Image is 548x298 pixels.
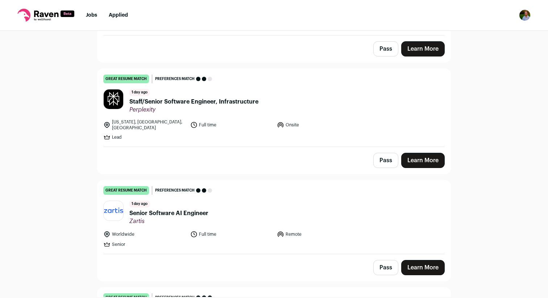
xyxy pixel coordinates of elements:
[97,69,451,147] a: great resume match Preferences match 1 day ago Staff/Senior Software Engineer, Infrastructure Per...
[109,13,128,18] a: Applied
[104,89,123,109] img: 4b899388dde1dea0266d9d4227cfcc9844bec418843e8309b2ac801105a44f85.jpg
[401,260,445,275] a: Learn More
[104,207,123,215] img: 2cfb65189a3b64d52e86e0517a03caae4562014548319baacb0a52b67143ba69.png
[190,119,273,131] li: Full time
[129,97,258,106] span: Staff/Senior Software Engineer, Infrastructure
[190,231,273,238] li: Full time
[103,134,186,141] li: Lead
[129,89,150,96] span: 1 day ago
[373,260,398,275] button: Pass
[103,231,186,238] li: Worldwide
[277,119,360,131] li: Onsite
[401,41,445,56] a: Learn More
[129,218,208,225] span: Zartis
[86,13,97,18] a: Jobs
[103,75,149,83] div: great resume match
[103,119,186,131] li: [US_STATE], [GEOGRAPHIC_DATA], [GEOGRAPHIC_DATA]
[373,41,398,56] button: Pass
[129,106,258,113] span: Perplexity
[277,231,360,238] li: Remote
[519,9,531,21] img: 10536388-medium_jpg
[103,241,186,248] li: Senior
[97,180,451,254] a: great resume match Preferences match 1 day ago Senior Software AI Engineer Zartis Worldwide Full ...
[103,186,149,195] div: great resume match
[519,9,531,21] button: Open dropdown
[155,75,195,83] span: Preferences match
[401,153,445,168] a: Learn More
[129,209,208,218] span: Senior Software AI Engineer
[155,187,195,194] span: Preferences match
[373,153,398,168] button: Pass
[129,201,150,207] span: 1 day ago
